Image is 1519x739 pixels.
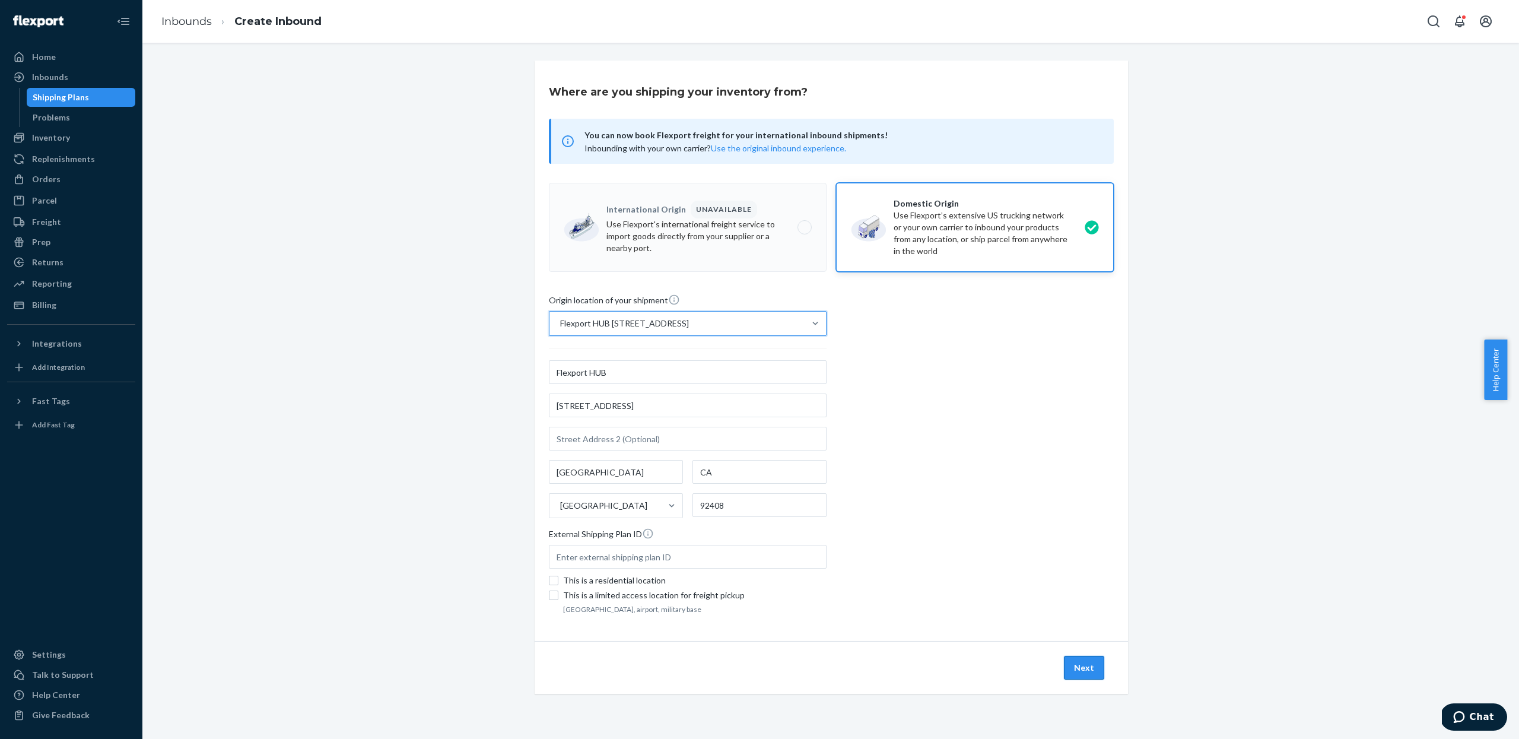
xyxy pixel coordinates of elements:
[7,665,135,684] button: Talk to Support
[32,195,57,207] div: Parcel
[549,545,827,569] input: Enter external shipping plan ID
[7,253,135,272] a: Returns
[13,15,63,27] img: Flexport logo
[32,669,94,681] div: Talk to Support
[7,191,135,210] a: Parcel
[32,216,61,228] div: Freight
[7,150,135,169] a: Replenishments
[1442,703,1507,733] iframe: Opens a widget where you can chat to one of our agents
[33,91,89,103] div: Shipping Plans
[7,274,135,293] a: Reporting
[7,645,135,664] a: Settings
[549,576,558,585] input: This is a residential location
[549,460,683,484] input: City
[32,395,70,407] div: Fast Tags
[32,299,56,311] div: Billing
[7,686,135,705] a: Help Center
[584,143,846,153] span: Inbounding with your own carrier?
[560,318,689,329] div: Flexport HUB [STREET_ADDRESS]
[549,528,654,545] span: External Shipping Plan ID
[711,142,846,154] button: Use the original inbound experience.
[563,589,827,601] div: This is a limited access location for freight pickup
[1422,9,1445,33] button: Open Search Box
[32,132,70,144] div: Inventory
[7,296,135,315] a: Billing
[549,294,680,311] span: Origin location of your shipment
[32,338,82,350] div: Integrations
[27,88,136,107] a: Shipping Plans
[7,334,135,353] button: Integrations
[32,153,95,165] div: Replenishments
[7,128,135,147] a: Inventory
[32,278,72,290] div: Reporting
[7,392,135,411] button: Fast Tags
[32,256,63,268] div: Returns
[33,112,70,123] div: Problems
[549,360,827,384] input: First & Last Name
[32,689,80,701] div: Help Center
[560,500,647,512] div: [GEOGRAPHIC_DATA]
[692,493,827,517] input: ZIP Code
[32,649,66,661] div: Settings
[563,604,827,614] footer: [GEOGRAPHIC_DATA], airport, military base
[549,84,808,100] h3: Where are you shipping your inventory from?
[1448,9,1472,33] button: Open notifications
[1474,9,1498,33] button: Open account menu
[7,212,135,231] a: Freight
[161,15,212,28] a: Inbounds
[152,4,331,39] ol: breadcrumbs
[7,47,135,66] a: Home
[1484,340,1507,400] button: Help Center
[7,358,135,377] a: Add Integration
[1064,656,1104,680] button: Next
[563,575,827,586] div: This is a residential location
[32,71,68,83] div: Inbounds
[32,173,61,185] div: Orders
[32,420,75,430] div: Add Fast Tag
[7,416,135,434] a: Add Fast Tag
[112,9,135,33] button: Close Navigation
[32,51,56,63] div: Home
[549,591,558,600] input: This is a limited access location for freight pickup
[32,362,85,372] div: Add Integration
[32,236,50,248] div: Prep
[549,427,827,451] input: Street Address 2 (Optional)
[584,128,1099,142] span: You can now book Flexport freight for your international inbound shipments!
[692,460,827,484] input: State
[7,233,135,252] a: Prep
[549,394,827,417] input: Street Address
[559,500,560,512] input: [GEOGRAPHIC_DATA]
[7,170,135,189] a: Orders
[27,108,136,127] a: Problems
[7,68,135,87] a: Inbounds
[32,709,90,721] div: Give Feedback
[234,15,322,28] a: Create Inbound
[7,706,135,725] button: Give Feedback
